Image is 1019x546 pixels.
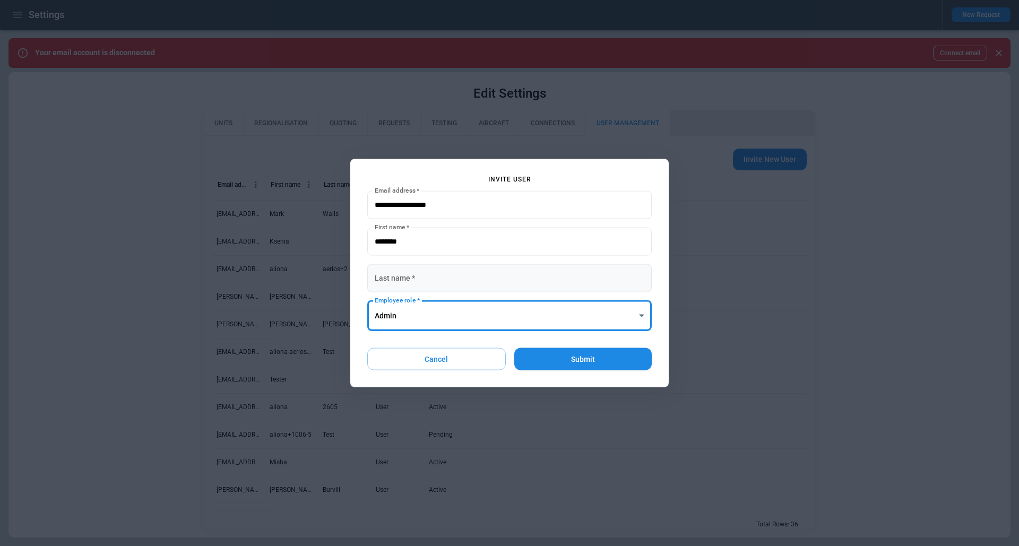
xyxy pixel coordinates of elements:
button: Cancel [367,348,506,370]
label: Employee role [375,296,420,305]
button: Submit [514,348,652,370]
p: Invite User [488,176,531,182]
label: Email address [375,186,419,195]
label: First name [375,222,409,231]
div: Admin [367,300,652,331]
